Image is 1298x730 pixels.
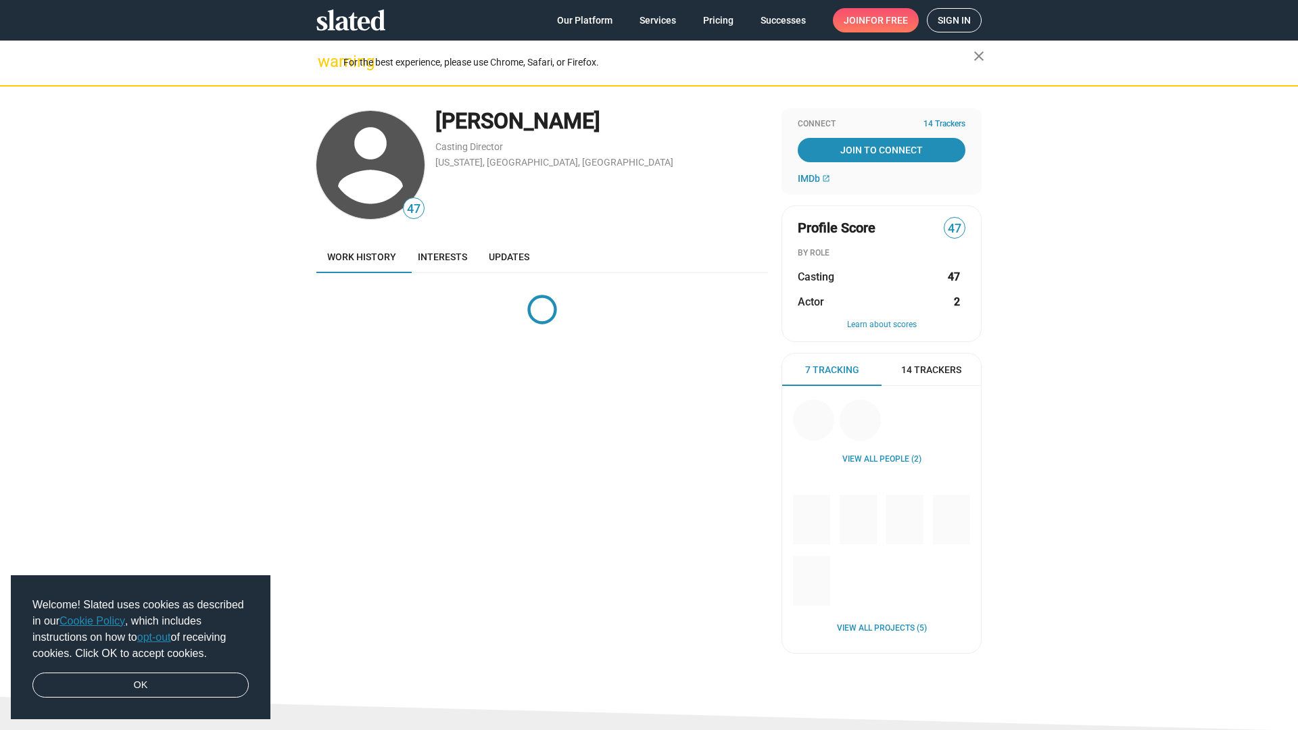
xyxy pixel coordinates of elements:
a: Sign in [927,8,982,32]
a: Successes [750,8,817,32]
a: Cookie Policy [59,615,125,627]
a: Pricing [692,8,744,32]
a: opt-out [137,631,171,643]
span: Join To Connect [800,138,963,162]
span: Sign in [938,9,971,32]
mat-icon: warning [318,53,334,70]
span: Casting [798,270,834,284]
span: Interests [418,251,467,262]
div: Connect [798,119,965,130]
a: Services [629,8,687,32]
span: 7 Tracking [805,364,859,376]
span: 47 [404,200,424,218]
a: Joinfor free [833,8,919,32]
div: [PERSON_NAME] [435,107,768,136]
span: 47 [944,220,965,238]
a: Join To Connect [798,138,965,162]
button: Learn about scores [798,320,965,331]
span: Services [640,8,676,32]
strong: 47 [948,270,960,284]
span: Our Platform [557,8,612,32]
div: BY ROLE [798,248,965,259]
span: Successes [761,8,806,32]
div: cookieconsent [11,575,270,720]
mat-icon: close [971,48,987,64]
span: 14 Trackers [901,364,961,376]
a: Casting Director [435,141,503,152]
a: Work history [316,241,407,273]
a: Our Platform [546,8,623,32]
span: Updates [489,251,529,262]
a: dismiss cookie message [32,673,249,698]
a: View all Projects (5) [837,623,927,634]
a: Interests [407,241,478,273]
span: Join [844,8,908,32]
a: View all People (2) [842,454,921,465]
span: 14 Trackers [923,119,965,130]
a: [US_STATE], [GEOGRAPHIC_DATA], [GEOGRAPHIC_DATA] [435,157,673,168]
span: for free [865,8,908,32]
span: Pricing [703,8,734,32]
span: Profile Score [798,219,875,237]
span: Actor [798,295,824,309]
a: IMDb [798,173,830,184]
strong: 2 [954,295,960,309]
div: For the best experience, please use Chrome, Safari, or Firefox. [343,53,973,72]
span: Welcome! Slated uses cookies as described in our , which includes instructions on how to of recei... [32,597,249,662]
span: Work history [327,251,396,262]
mat-icon: open_in_new [822,174,830,182]
a: Updates [478,241,540,273]
span: IMDb [798,173,820,184]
